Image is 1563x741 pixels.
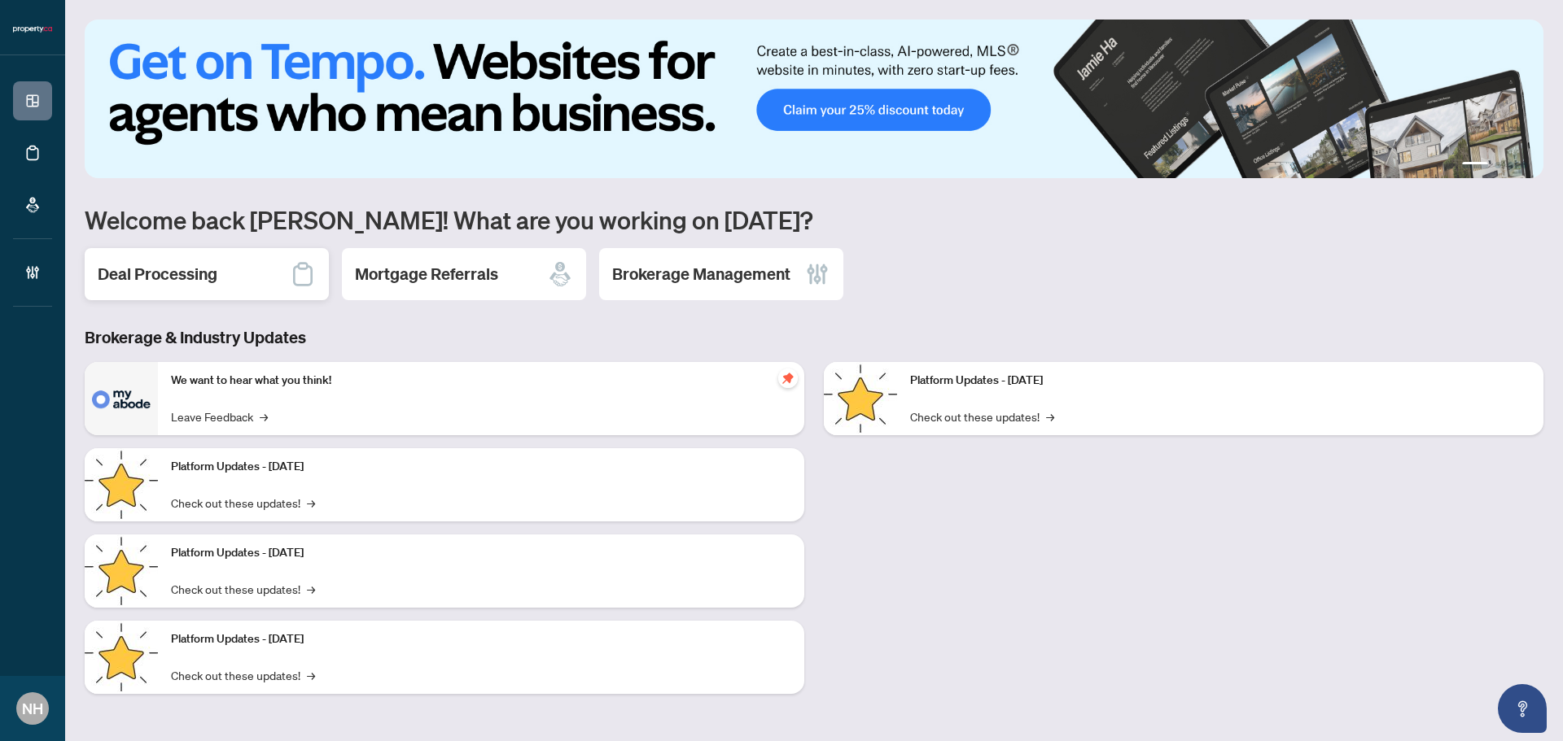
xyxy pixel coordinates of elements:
[1521,162,1527,168] button: 4
[171,580,315,598] a: Check out these updates!→
[612,263,790,286] h2: Brokerage Management
[824,362,897,435] img: Platform Updates - June 23, 2025
[85,621,158,694] img: Platform Updates - July 8, 2025
[85,20,1543,178] img: Slide 0
[98,263,217,286] h2: Deal Processing
[85,326,1543,349] h3: Brokerage & Industry Updates
[85,534,158,608] img: Platform Updates - July 21, 2025
[171,630,791,648] p: Platform Updates - [DATE]
[171,494,315,512] a: Check out these updates!→
[13,24,52,34] img: logo
[260,408,268,425] span: →
[85,448,158,521] img: Platform Updates - September 16, 2025
[85,204,1543,235] h1: Welcome back [PERSON_NAME]! What are you working on [DATE]?
[307,494,315,512] span: →
[307,666,315,684] span: →
[1462,162,1488,168] button: 1
[85,362,158,435] img: We want to hear what you think!
[1046,408,1054,425] span: →
[910,372,1530,390] p: Platform Updates - [DATE]
[171,544,791,562] p: Platform Updates - [DATE]
[171,408,268,425] a: Leave Feedback→
[171,666,315,684] a: Check out these updates!→
[1498,684,1547,733] button: Open asap
[1508,162,1514,168] button: 3
[171,372,791,390] p: We want to hear what you think!
[778,368,798,388] span: pushpin
[171,458,791,476] p: Platform Updates - [DATE]
[355,263,498,286] h2: Mortgage Referrals
[910,408,1054,425] a: Check out these updates!→
[307,580,315,598] span: →
[1495,162,1501,168] button: 2
[22,697,43,720] span: NH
